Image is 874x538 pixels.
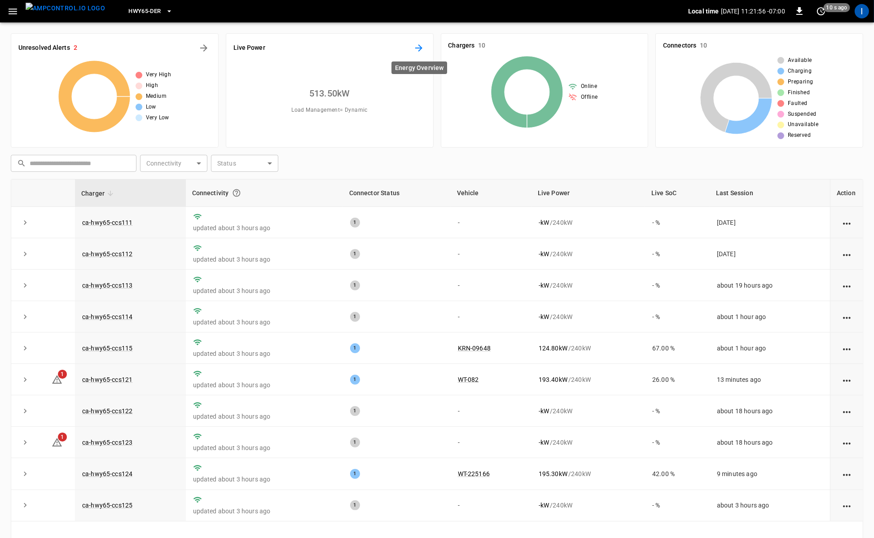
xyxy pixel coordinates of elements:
a: KRN-09648 [458,345,491,352]
div: / 240 kW [539,438,638,447]
div: 1 [350,437,360,447]
h6: 10 [700,41,707,51]
h6: 10 [478,41,485,51]
div: profile-icon [855,4,869,18]
th: Action [830,179,863,207]
td: - [451,238,531,270]
div: 1 [350,312,360,322]
span: Finished [788,88,810,97]
h6: 2 [74,43,77,53]
button: expand row [18,310,32,324]
h6: 513.50 kW [309,86,350,101]
a: ca-hwy65-ccs123 [82,439,132,446]
p: updated about 3 hours ago [193,255,336,264]
td: [DATE] [710,238,830,270]
td: - [451,427,531,458]
a: ca-hwy65-ccs122 [82,407,132,415]
div: / 240 kW [539,375,638,384]
p: - kW [539,281,549,290]
td: - % [645,207,710,238]
div: action cell options [841,375,852,384]
div: 1 [350,280,360,290]
th: Connector Status [343,179,451,207]
span: Faulted [788,99,808,108]
a: ca-hwy65-ccs121 [82,376,132,383]
p: updated about 3 hours ago [193,443,336,452]
button: expand row [18,279,32,292]
a: ca-hwy65-ccs124 [82,470,132,477]
td: - % [645,395,710,427]
div: action cell options [841,501,852,510]
div: / 240 kW [539,469,638,478]
td: - [451,301,531,332]
button: expand row [18,216,32,229]
span: Very Low [146,114,169,122]
td: - [451,207,531,238]
div: 1 [350,218,360,227]
td: - % [645,301,710,332]
span: 1 [58,370,67,379]
div: Energy Overview [391,61,447,74]
div: 1 [350,469,360,479]
a: ca-hwy65-ccs125 [82,502,132,509]
span: Reserved [788,131,811,140]
span: Available [788,56,812,65]
p: - kW [539,312,549,321]
td: about 3 hours ago [710,490,830,521]
p: updated about 3 hours ago [193,349,336,358]
button: expand row [18,341,32,355]
span: Preparing [788,78,813,87]
div: / 240 kW [539,249,638,258]
div: action cell options [841,281,852,290]
span: Online [581,82,597,91]
span: Medium [146,92,167,101]
a: ca-hwy65-ccs114 [82,313,132,320]
p: Local time [688,7,719,16]
td: about 18 hours ago [710,395,830,427]
span: Low [146,103,156,112]
td: - [451,270,531,301]
span: Load Management = Dynamic [291,106,368,115]
p: updated about 3 hours ago [193,286,336,295]
a: 1 [52,438,62,446]
p: - kW [539,218,549,227]
h6: Unresolved Alerts [18,43,70,53]
td: about 1 hour ago [710,332,830,364]
button: HWY65-DER [125,3,176,20]
td: 26.00 % [645,364,710,395]
td: about 19 hours ago [710,270,830,301]
h6: Live Power [233,43,265,53]
span: Very High [146,70,171,79]
td: - % [645,490,710,521]
button: expand row [18,373,32,386]
a: 1 [52,376,62,383]
div: 1 [350,343,360,353]
span: 10 s ago [824,3,850,12]
td: 9 minutes ago [710,458,830,490]
span: High [146,81,158,90]
div: / 240 kW [539,281,638,290]
div: action cell options [841,407,852,416]
h6: Connectors [663,41,696,51]
td: - % [645,238,710,270]
th: Vehicle [451,179,531,207]
td: 13 minutes ago [710,364,830,395]
div: / 240 kW [539,218,638,227]
a: ca-hwy65-ccs112 [82,250,132,258]
a: ca-hwy65-ccs115 [82,345,132,352]
p: - kW [539,438,549,447]
td: about 18 hours ago [710,427,830,458]
a: WT-082 [458,376,479,383]
span: Suspended [788,110,817,119]
button: expand row [18,436,32,449]
p: updated about 3 hours ago [193,412,336,421]
span: Unavailable [788,120,818,129]
button: set refresh interval [814,4,828,18]
div: action cell options [841,249,852,258]
p: - kW [539,249,549,258]
p: updated about 3 hours ago [193,381,336,389]
span: 1 [58,433,67,442]
div: action cell options [841,218,852,227]
div: action cell options [841,312,852,321]
p: updated about 3 hours ago [193,318,336,327]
